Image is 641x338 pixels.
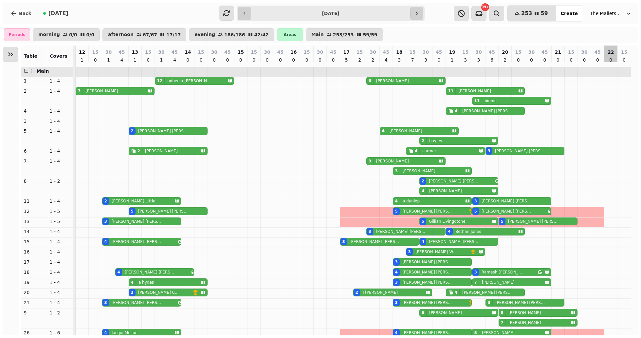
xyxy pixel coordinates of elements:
[482,280,515,285] p: [PERSON_NAME]
[423,49,429,55] p: 30
[112,300,162,305] p: [PERSON_NAME] [PERSON_NAME]
[112,330,137,335] p: Jacqui Mellon
[24,148,45,154] p: 6
[390,128,422,134] p: [PERSON_NAME]
[24,53,38,59] span: Table
[501,320,504,325] div: 7
[528,49,535,55] p: 30
[422,310,424,315] div: 6
[482,330,515,335] p: [PERSON_NAME]
[185,57,191,63] p: 0
[104,300,107,305] div: 3
[225,57,230,63] p: 0
[119,57,124,63] p: 4
[395,259,398,265] div: 3
[265,57,270,63] p: 0
[50,128,70,134] p: 1 - 4
[224,32,245,37] p: 186 / 186
[403,168,435,174] p: [PERSON_NAME]
[357,57,362,63] p: 2
[104,219,107,224] div: 3
[569,57,574,63] p: 0
[402,209,453,214] p: [PERSON_NAME] [PERSON_NAME]
[369,159,371,164] div: 9
[159,57,164,70] p: 12
[402,300,453,305] p: [PERSON_NAME] [PERSON_NAME]
[462,108,514,114] p: [PERSON_NAME] [PERSON_NAME]
[78,88,81,94] div: 7
[5,6,37,21] button: Back
[383,57,389,63] p: 4
[104,198,107,204] div: 2
[50,279,70,286] p: 1 - 4
[595,49,601,55] p: 45
[237,49,244,55] p: 15
[304,57,309,63] p: 0
[508,219,559,224] p: [PERSON_NAME] [PERSON_NAME]
[278,57,283,63] p: 0
[138,290,180,295] p: [PERSON_NAME] Cochrane
[24,249,45,255] p: 16
[370,57,375,70] p: 22
[436,57,442,63] p: 0
[131,290,134,295] div: 3
[118,270,120,275] div: 4
[317,49,323,55] p: 30
[508,320,541,325] p: [PERSON_NAME]
[482,6,489,9] span: 99+
[172,49,178,55] p: 45
[370,49,376,55] p: 30
[50,289,70,296] p: 1 - 4
[395,168,398,174] div: 3
[515,49,521,55] p: 15
[448,229,451,234] div: 4
[38,6,74,21] button: [DATE]
[24,279,45,286] p: 19
[422,188,424,194] div: 4
[501,219,504,224] div: 5
[145,49,151,55] p: 15
[24,228,45,235] p: 14
[50,78,70,84] p: 1 - 4
[85,88,118,94] p: [PERSON_NAME]
[146,57,151,63] p: 0
[422,239,424,244] div: 4
[397,57,402,70] p: 31
[482,198,532,204] p: [PERSON_NAME] [PERSON_NAME]
[429,178,479,184] p: [PERSON_NAME] [PERSON_NAME]
[502,49,508,55] p: 20
[211,57,217,63] p: 0
[608,57,614,63] p: 0
[463,57,468,63] p: 3
[50,238,70,245] p: 1 - 4
[429,310,462,315] p: [PERSON_NAME]
[429,138,442,143] p: hayley
[194,32,215,37] p: evening
[50,299,70,306] p: 1 - 4
[277,28,303,41] div: Areas
[448,88,454,94] div: 11
[106,57,111,70] p: 18
[369,78,371,84] div: 6
[489,57,494,63] p: 6
[48,11,68,16] span: [DATE]
[568,49,574,55] p: 15
[395,280,398,285] div: 3
[92,49,98,55] p: 15
[24,78,45,84] p: 1
[395,300,398,305] div: 3
[521,11,532,16] span: 253
[436,49,442,55] p: 45
[356,290,358,295] div: 2
[462,290,514,295] p: [PERSON_NAME] [PERSON_NAME]
[540,11,548,16] span: 59
[24,108,45,114] p: 4
[125,270,175,275] p: [PERSON_NAME] [PERSON_NAME]
[590,10,623,17] span: The Malletsheugh
[621,49,627,55] p: 15
[254,32,269,37] p: 42 / 42
[50,108,70,114] p: 1 - 4
[402,270,453,275] p: [PERSON_NAME] [PERSON_NAME]
[376,159,409,164] p: [PERSON_NAME]
[507,6,556,21] button: 25359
